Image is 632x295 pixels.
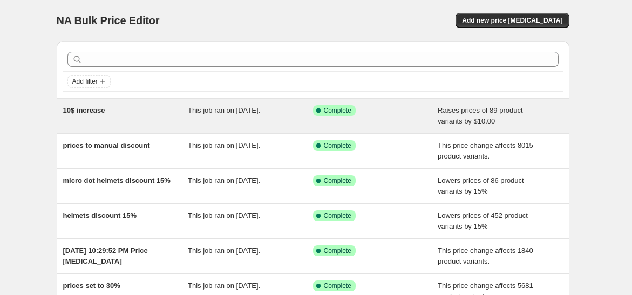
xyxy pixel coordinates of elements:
[188,211,260,219] span: This job ran on [DATE].
[438,176,524,195] span: Lowers prices of 86 product variants by 15%
[324,106,351,115] span: Complete
[438,106,523,125] span: Raises prices of 89 product variants by $10.00
[324,176,351,185] span: Complete
[188,106,260,114] span: This job ran on [DATE].
[188,282,260,290] span: This job ran on [DATE].
[63,176,171,184] span: micro dot helmets discount 15%
[324,246,351,255] span: Complete
[438,211,528,230] span: Lowers prices of 452 product variants by 15%
[57,15,160,26] span: NA Bulk Price Editor
[324,141,351,150] span: Complete
[63,106,105,114] span: 10$ increase
[438,246,533,265] span: This price change affects 1840 product variants.
[456,13,569,28] button: Add new price [MEDICAL_DATA]
[188,246,260,255] span: This job ran on [DATE].
[438,141,533,160] span: This price change affects 8015 product variants.
[188,141,260,149] span: This job ran on [DATE].
[462,16,562,25] span: Add new price [MEDICAL_DATA]
[188,176,260,184] span: This job ran on [DATE].
[324,211,351,220] span: Complete
[67,75,111,88] button: Add filter
[63,246,148,265] span: [DATE] 10:29:52 PM Price [MEDICAL_DATA]
[72,77,98,86] span: Add filter
[324,282,351,290] span: Complete
[63,211,137,219] span: helmets discount 15%
[63,141,150,149] span: prices to manual discount
[63,282,120,290] span: prices set to 30%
